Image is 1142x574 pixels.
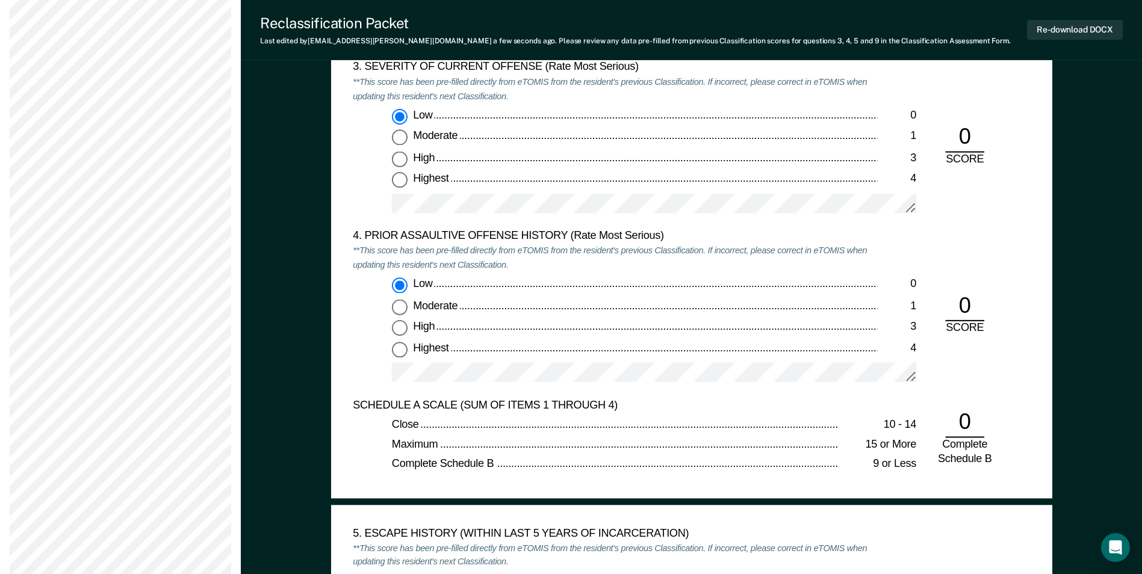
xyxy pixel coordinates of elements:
button: Re-download DOCX [1027,20,1123,40]
span: Highest [413,173,451,185]
em: **This score has been pre-filled directly from eTOMIS from the resident's previous Classification... [353,76,867,102]
span: Complete Schedule B [392,457,496,469]
span: Close [392,418,421,430]
input: Highest4 [392,173,408,188]
div: 4 [877,341,916,356]
span: Moderate [413,130,460,142]
span: Highest [413,341,451,353]
input: Low0 [392,278,408,294]
div: 0 [877,109,916,123]
div: 0 [945,123,984,153]
em: **This score has been pre-filled directly from eTOMIS from the resident's previous Classification... [353,245,867,270]
em: **This score has been pre-filled directly from eTOMIS from the resident's previous Classification... [353,543,867,568]
span: Moderate [413,299,460,311]
div: 3. SEVERITY OF CURRENT OFFENSE (Rate Most Serious) [353,61,877,75]
div: 10 - 14 [839,418,916,433]
div: SCORE [936,322,994,336]
div: 15 or More [839,437,916,452]
input: Highest4 [392,341,408,357]
input: Moderate1 [392,299,408,315]
input: High3 [392,152,408,167]
input: Moderate1 [392,130,408,146]
div: 4 [877,173,916,187]
span: High [413,152,437,164]
div: 9 or Less [839,457,916,472]
div: Open Intercom Messenger [1101,533,1130,562]
div: 1 [877,299,916,313]
div: Complete Schedule B [936,438,994,466]
div: 0 [945,292,984,322]
div: 3 [877,320,916,335]
div: 0 [945,409,984,438]
input: High3 [392,320,408,336]
div: Last edited by [EMAIL_ADDRESS][PERSON_NAME][DOMAIN_NAME] . Please review any data pre-filled from... [260,37,1011,45]
span: a few seconds ago [493,37,555,45]
div: 0 [877,278,916,292]
div: 5. ESCAPE HISTORY (WITHIN LAST 5 YEARS OF INCARCERATION) [353,527,877,542]
span: High [413,320,437,332]
span: Low [413,109,435,121]
div: SCHEDULE A SCALE (SUM OF ITEMS 1 THROUGH 4) [353,398,877,413]
div: 4. PRIOR ASSAULTIVE OFFENSE HISTORY (Rate Most Serious) [353,230,877,244]
div: SCORE [936,153,994,167]
div: 1 [877,130,916,144]
span: Low [413,278,435,290]
span: Maximum [392,437,440,449]
div: 3 [877,152,916,166]
input: Low0 [392,109,408,125]
div: Reclassification Packet [260,14,1011,32]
